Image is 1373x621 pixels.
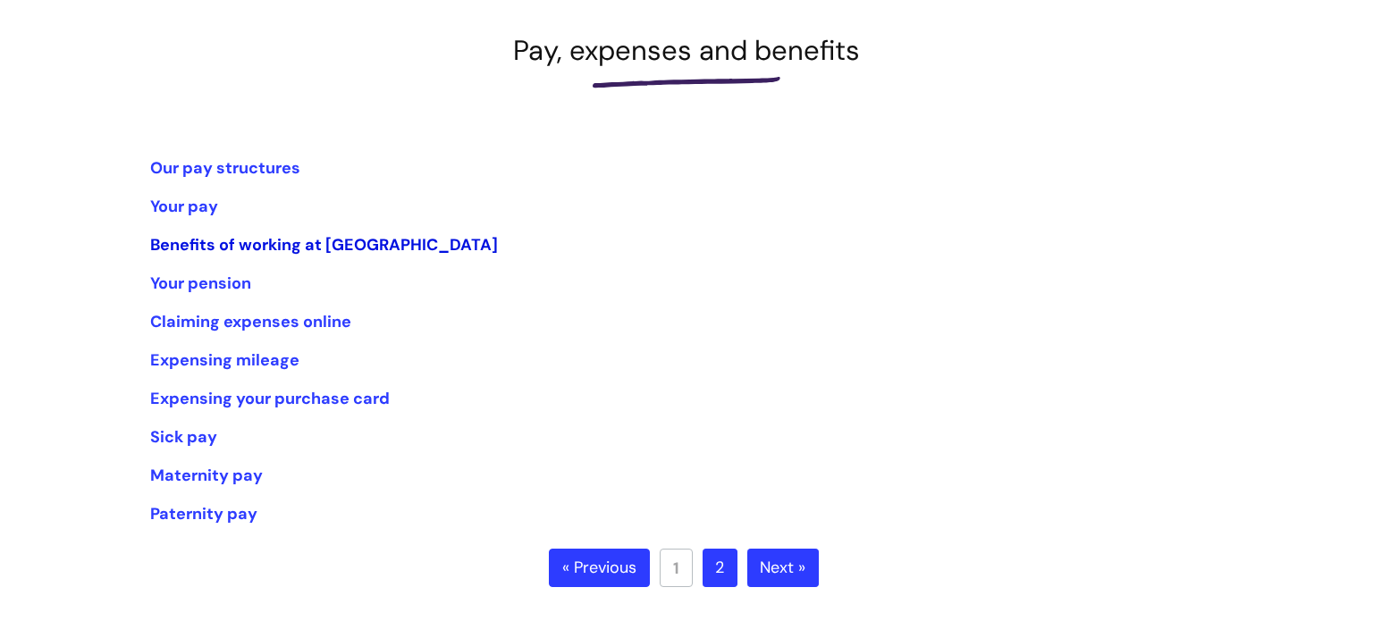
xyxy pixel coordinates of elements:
[150,157,300,179] a: Our pay structures
[150,273,251,294] a: Your pension
[549,549,650,588] a: « Previous
[150,349,299,371] a: Expensing mileage
[703,549,737,588] a: 2
[150,196,218,217] a: Your pay
[150,503,257,524] a: Paternity pay
[660,549,693,587] a: 1
[150,426,217,448] a: Sick pay
[150,465,263,486] a: Maternity pay
[150,388,390,409] a: Expensing your purchase card
[150,234,498,256] a: Benefits of working at [GEOGRAPHIC_DATA]
[747,549,819,588] a: Next »
[150,34,1223,67] h1: Pay, expenses and benefits
[150,311,351,332] a: Claiming expenses online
